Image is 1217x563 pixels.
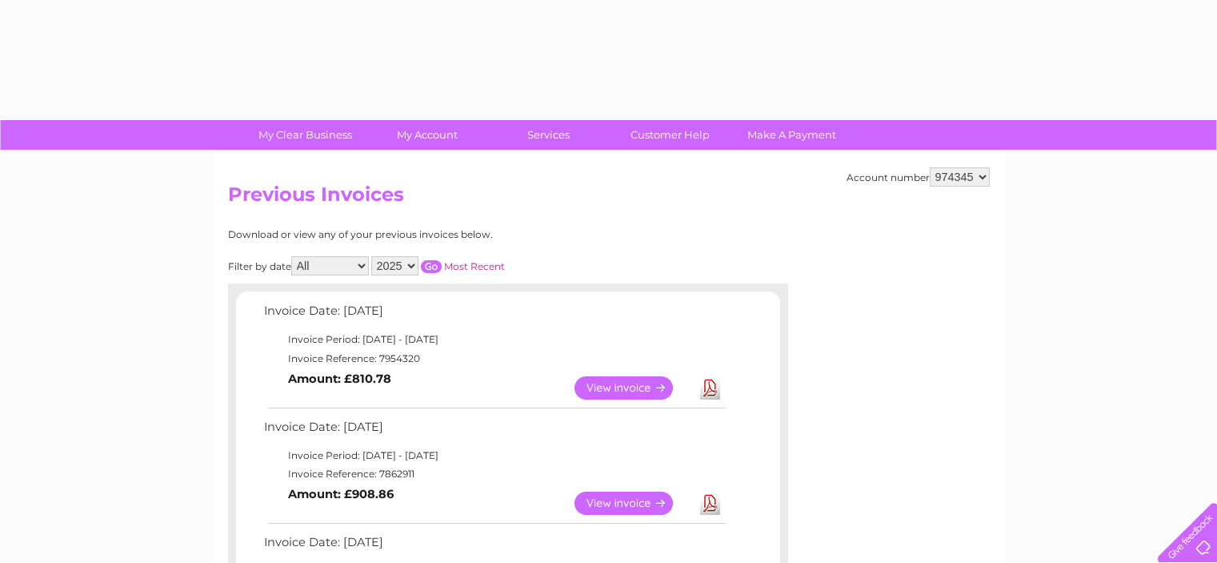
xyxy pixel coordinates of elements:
td: Invoice Period: [DATE] - [DATE] [260,330,728,349]
td: Invoice Date: [DATE] [260,300,728,330]
div: Filter by date [228,256,648,275]
b: Amount: £810.78 [288,372,391,386]
a: My Clear Business [239,120,371,150]
td: Invoice Period: [DATE] - [DATE] [260,446,728,465]
a: Make A Payment [726,120,858,150]
div: Download or view any of your previous invoices below. [228,229,648,240]
a: Download [700,376,720,400]
h2: Previous Invoices [228,183,990,214]
a: Download [700,492,720,515]
td: Invoice Reference: 7862911 [260,464,728,484]
div: Account number [847,167,990,187]
a: Customer Help [604,120,736,150]
a: View [574,376,692,400]
a: View [574,492,692,515]
a: Most Recent [444,260,505,272]
a: My Account [361,120,493,150]
a: Services [482,120,615,150]
td: Invoice Reference: 7954320 [260,349,728,368]
td: Invoice Date: [DATE] [260,532,728,561]
b: Amount: £908.86 [288,487,394,501]
td: Invoice Date: [DATE] [260,416,728,446]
